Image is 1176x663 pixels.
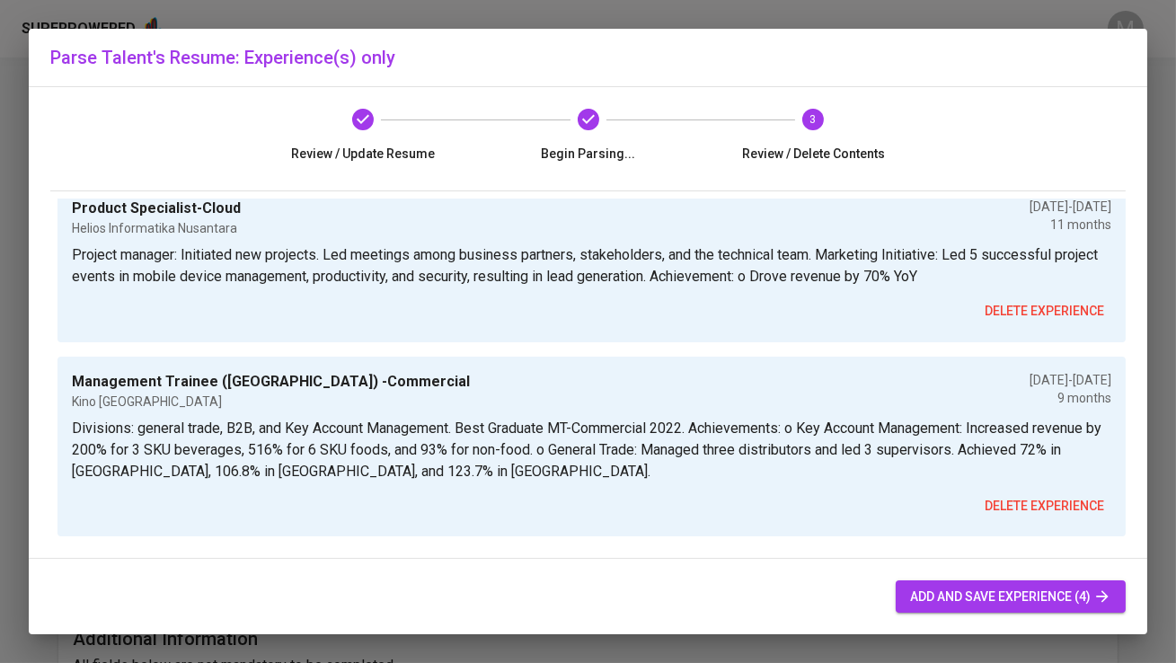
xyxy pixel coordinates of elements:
[72,244,1111,287] p: Project manager: Initiated new projects. Led meetings among business partners, stakeholders, and ...
[72,418,1111,482] p: Divisions: general trade, B2B, and Key Account Management. Best Graduate MT-Commercial 2022. Achi...
[1030,198,1111,216] p: [DATE] - [DATE]
[1030,216,1111,234] p: 11 months
[708,145,919,163] span: Review / Delete Contents
[977,490,1111,523] button: delete experience
[72,393,470,411] p: Kino [GEOGRAPHIC_DATA]
[985,495,1104,517] span: delete experience
[72,219,241,237] p: Helios Informatika Nusantara
[810,113,817,126] text: 3
[910,586,1111,608] span: add and save experience (4)
[896,580,1126,614] button: add and save experience (4)
[72,198,241,219] p: Product Specialist-Cloud
[50,43,1126,72] h6: Parse Talent's Resume: Experience(s) only
[1030,371,1111,389] p: [DATE] - [DATE]
[1030,389,1111,407] p: 9 months
[977,295,1111,328] button: delete experience
[482,145,694,163] span: Begin Parsing...
[258,145,469,163] span: Review / Update Resume
[72,371,470,393] p: Management Trainee ([GEOGRAPHIC_DATA]) -Commercial
[985,300,1104,323] span: delete experience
